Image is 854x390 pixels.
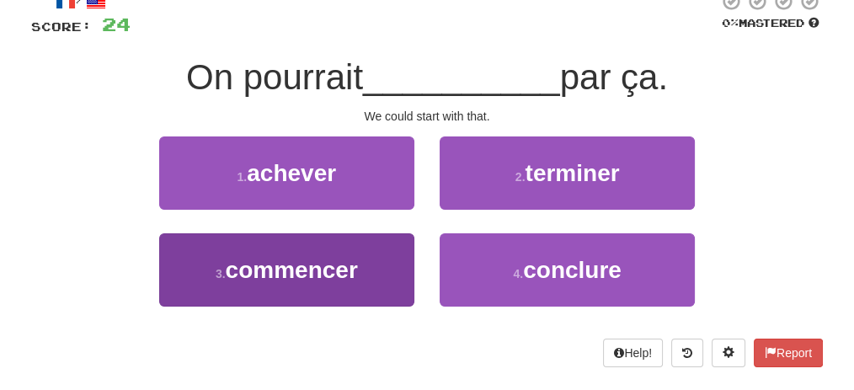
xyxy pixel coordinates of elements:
button: Help! [603,339,663,367]
button: 2.terminer [440,136,695,210]
span: commencer [226,257,358,283]
span: On pourrait [186,57,363,97]
small: 2 . [515,170,526,184]
span: Score: [31,19,92,34]
button: 1.achever [159,136,414,210]
button: 4.conclure [440,233,695,307]
span: terminer [525,160,619,186]
button: 3.commencer [159,233,414,307]
span: __________ [363,57,560,97]
small: 4 . [513,267,523,280]
small: 3 . [216,267,226,280]
small: 1 . [238,170,248,184]
div: Mastered [718,16,823,31]
span: conclure [523,257,622,283]
span: par ça. [560,57,668,97]
span: achever [247,160,336,186]
span: 0 % [722,16,739,29]
div: We could start with that. [31,108,823,125]
span: 24 [102,13,131,35]
button: Round history (alt+y) [671,339,703,367]
button: Report [754,339,823,367]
